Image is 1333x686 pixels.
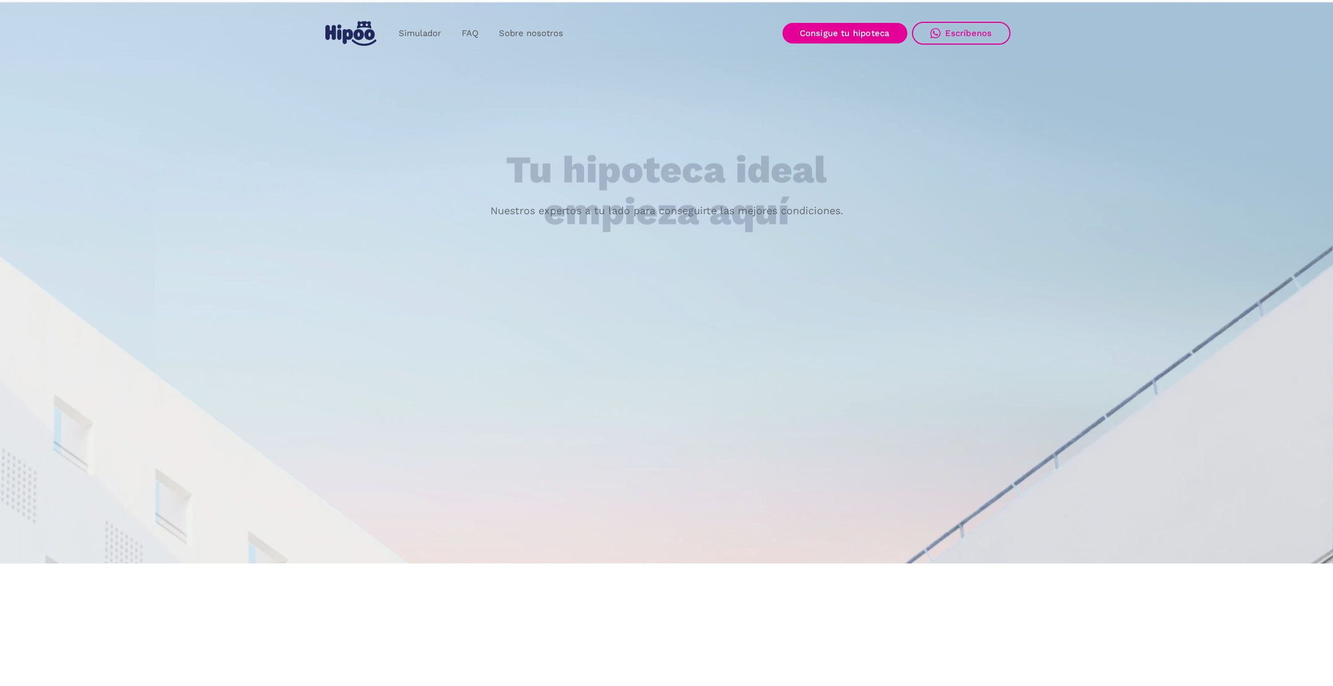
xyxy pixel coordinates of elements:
a: Sobre nosotros [489,22,573,45]
div: Escríbenos [945,28,992,38]
a: home [323,17,379,50]
a: Consigue tu hipoteca [783,23,907,44]
h1: Tu hipoteca ideal empieza aquí [449,149,883,232]
a: Escríbenos [912,22,1010,45]
a: FAQ [451,22,489,45]
a: Simulador [388,22,451,45]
